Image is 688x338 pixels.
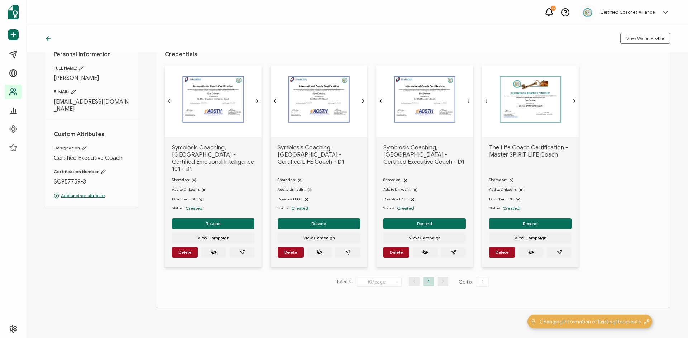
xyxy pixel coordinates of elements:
[383,144,466,173] span: Symbiosis Coaching, [GEOGRAPHIC_DATA] - Certified Executive Coach - D1
[466,98,472,104] ion-icon: chevron forward outline
[272,98,278,104] ion-icon: chevron back outline
[278,177,296,182] span: Shared on:
[317,249,322,255] ion-icon: eye off
[172,218,254,229] button: Resend
[172,247,198,258] button: Delete
[54,65,129,71] span: FULL NAME:
[489,233,572,243] button: View Campaign
[572,98,577,104] ion-icon: chevron forward outline
[54,131,129,138] h1: Custom Attributes
[422,249,428,255] ion-icon: eye off
[483,98,489,104] ion-icon: chevron back outline
[523,222,538,226] span: Resend
[390,250,403,254] span: Delete
[54,178,129,185] span: SC957759-3
[8,5,19,19] img: sertifier-logomark-colored.svg
[503,205,520,211] span: Created
[54,51,129,58] h1: Personal Information
[211,249,217,255] ion-icon: eye off
[278,233,360,243] button: View Campaign
[556,249,562,255] ion-icon: paper plane outline
[54,89,129,95] span: E-MAIL:
[345,249,351,255] ion-icon: paper plane outline
[383,247,409,258] button: Delete
[54,98,129,113] span: [EMAIL_ADDRESS][DOMAIN_NAME]
[311,222,326,226] span: Resend
[172,187,200,192] span: Add to LinkedIn:
[489,197,514,201] span: Download PDF:
[206,222,221,226] span: Resend
[165,51,661,58] h1: Credentials
[254,98,260,104] ion-icon: chevron forward outline
[172,197,197,201] span: Download PDF:
[652,304,688,338] iframe: Chat Widget
[489,144,572,173] span: The Life Coach Certification - Master SPIRIT LIFE Coach
[54,145,129,151] span: Designation
[489,205,500,211] span: Status:
[172,205,183,211] span: Status:
[336,277,352,287] span: Total 4
[284,250,297,254] span: Delete
[278,144,360,173] span: Symbiosis Coaching, [GEOGRAPHIC_DATA] - Certified LIFE Coach - D1
[197,236,229,240] span: View Campaign
[291,205,308,211] span: Created
[278,187,305,192] span: Add to LinkedIn:
[178,250,191,254] span: Delete
[278,247,304,258] button: Delete
[489,187,517,192] span: Add to LinkedIn:
[423,277,434,286] li: 1
[278,197,302,201] span: Download PDF:
[383,187,411,192] span: Add to LinkedIn:
[378,98,383,104] ion-icon: chevron back outline
[54,169,129,175] span: Certification Number
[397,205,414,211] span: Created
[489,218,572,229] button: Resend
[489,177,507,182] span: Shared on:
[600,10,655,15] h5: Certified Coaches Alliance
[489,247,515,258] button: Delete
[417,222,432,226] span: Resend
[383,233,466,243] button: View Campaign
[459,277,490,287] span: Go to
[528,249,534,255] ion-icon: eye off
[239,249,245,255] ion-icon: paper plane outline
[582,7,593,18] img: 2aa27aa7-df99-43f9-bc54-4d90c804c2bd.png
[357,277,402,287] input: Select
[54,192,129,199] p: Add another attribute
[496,250,508,254] span: Delete
[551,6,556,11] div: 23
[278,205,289,211] span: Status:
[540,318,640,325] span: Changing Information of Existing Recipients
[172,233,254,243] button: View Campaign
[383,177,401,182] span: Shared on:
[383,205,395,211] span: Status:
[172,144,254,173] span: Symbiosis Coaching, [GEOGRAPHIC_DATA] - Certified Emotional Intelligence 101 - D1
[409,236,441,240] span: View Campaign
[451,249,457,255] ion-icon: paper plane outline
[303,236,335,240] span: View Campaign
[383,218,466,229] button: Resend
[166,98,172,104] ion-icon: chevron back outline
[278,218,360,229] button: Resend
[626,36,664,41] span: View Wallet Profile
[360,98,366,104] ion-icon: chevron forward outline
[186,205,202,211] span: Created
[515,236,546,240] span: View Campaign
[172,177,190,182] span: Shared on:
[644,319,649,324] img: minimize-icon.svg
[383,197,408,201] span: Download PDF:
[54,154,129,162] span: Certified Executive Coach
[620,33,670,44] button: View Wallet Profile
[54,75,129,82] span: [PERSON_NAME]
